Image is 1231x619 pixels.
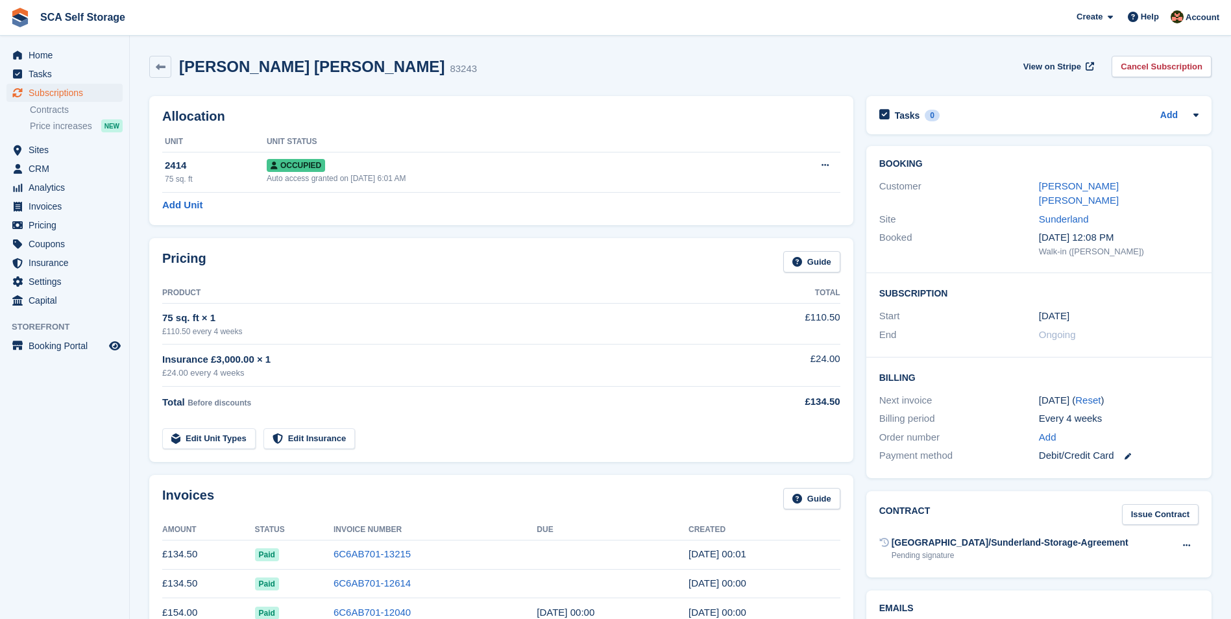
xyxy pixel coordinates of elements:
[255,520,334,540] th: Status
[1122,504,1199,526] a: Issue Contract
[879,159,1199,169] h2: Booking
[162,569,255,598] td: £134.50
[165,173,267,185] div: 75 sq. ft
[267,132,746,152] th: Unit Status
[879,430,1039,445] div: Order number
[1039,230,1199,245] div: [DATE] 12:08 PM
[35,6,130,28] a: SCA Self Storage
[879,230,1039,258] div: Booked
[879,212,1039,227] div: Site
[689,577,746,589] time: 2025-08-27 23:00:51 UTC
[879,309,1039,324] div: Start
[783,488,840,509] a: Guide
[162,251,206,273] h2: Pricing
[735,283,840,304] th: Total
[1112,56,1212,77] a: Cancel Subscription
[6,197,123,215] a: menu
[29,197,106,215] span: Invoices
[1186,11,1219,24] span: Account
[162,311,735,326] div: 75 sq. ft × 1
[6,46,123,64] a: menu
[735,345,840,387] td: £24.00
[6,291,123,309] a: menu
[1160,108,1178,123] a: Add
[6,84,123,102] a: menu
[892,536,1128,550] div: [GEOGRAPHIC_DATA]/Sunderland-Storage-Agreement
[879,504,931,526] h2: Contract
[879,411,1039,426] div: Billing period
[879,286,1199,299] h2: Subscription
[735,394,840,409] div: £134.50
[29,216,106,234] span: Pricing
[101,119,123,132] div: NEW
[1039,213,1089,225] a: Sunderland
[537,607,594,618] time: 2025-07-31 23:00:00 UTC
[1023,60,1081,73] span: View on Stripe
[1039,430,1056,445] a: Add
[162,109,840,124] h2: Allocation
[450,62,477,77] div: 83243
[1039,309,1069,324] time: 2025-06-04 23:00:00 UTC
[735,303,840,344] td: £110.50
[29,273,106,291] span: Settings
[879,179,1039,208] div: Customer
[29,84,106,102] span: Subscriptions
[6,160,123,178] a: menu
[1039,393,1199,408] div: [DATE] ( )
[334,577,411,589] a: 6C6AB701-12614
[162,326,735,337] div: £110.50 every 4 weeks
[29,160,106,178] span: CRM
[162,367,735,380] div: £24.00 every 4 weeks
[30,104,123,116] a: Contracts
[689,607,746,618] time: 2025-07-30 23:00:13 UTC
[6,65,123,83] a: menu
[879,328,1039,343] div: End
[29,337,106,355] span: Booking Portal
[162,428,256,450] a: Edit Unit Types
[29,291,106,309] span: Capital
[689,520,840,540] th: Created
[165,158,267,173] div: 2414
[30,120,92,132] span: Price increases
[29,178,106,197] span: Analytics
[162,520,255,540] th: Amount
[29,65,106,83] span: Tasks
[267,173,746,184] div: Auto access granted on [DATE] 6:01 AM
[1039,411,1199,426] div: Every 4 weeks
[6,178,123,197] a: menu
[162,198,202,213] a: Add Unit
[879,603,1199,614] h2: Emails
[179,58,445,75] h2: [PERSON_NAME] [PERSON_NAME]
[895,110,920,121] h2: Tasks
[879,370,1199,383] h2: Billing
[1039,180,1119,206] a: [PERSON_NAME] [PERSON_NAME]
[1018,56,1097,77] a: View on Stripe
[6,141,123,159] a: menu
[162,283,735,304] th: Product
[162,352,735,367] div: Insurance £3,000.00 × 1
[29,46,106,64] span: Home
[1075,394,1101,406] a: Reset
[162,132,267,152] th: Unit
[255,548,279,561] span: Paid
[30,119,123,133] a: Price increases NEW
[334,607,411,618] a: 6C6AB701-12040
[783,251,840,273] a: Guide
[1171,10,1184,23] img: Sarah Race
[689,548,746,559] time: 2025-09-24 23:01:22 UTC
[925,110,940,121] div: 0
[1039,329,1076,340] span: Ongoing
[537,520,689,540] th: Due
[334,548,411,559] a: 6C6AB701-13215
[29,254,106,272] span: Insurance
[6,254,123,272] a: menu
[879,393,1039,408] div: Next invoice
[6,273,123,291] a: menu
[29,235,106,253] span: Coupons
[6,337,123,355] a: menu
[879,448,1039,463] div: Payment method
[1077,10,1103,23] span: Create
[162,488,214,509] h2: Invoices
[1039,245,1199,258] div: Walk-in ([PERSON_NAME])
[6,216,123,234] a: menu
